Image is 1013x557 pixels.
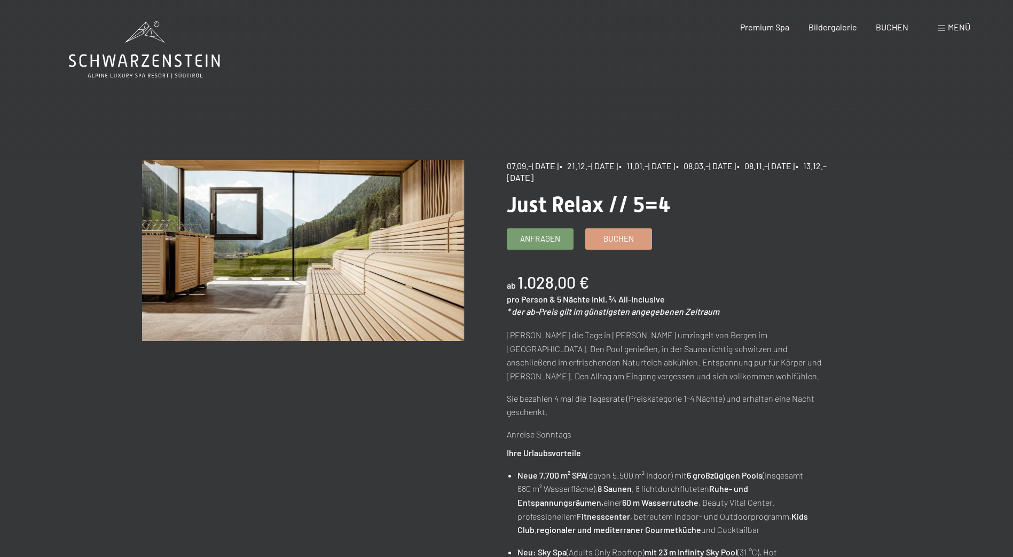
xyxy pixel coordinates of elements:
p: Sie bezahlen 4 mal die Tagesrate (Preiskategorie 1-4 Nächte) und erhalten eine Nacht geschenkt. [507,392,829,419]
strong: Fitnesscenter [577,511,630,521]
span: Menü [948,22,970,32]
em: * der ab-Preis gilt im günstigsten angegebenen Zeitraum [507,306,719,316]
strong: 6 großzügigen Pools [687,470,763,480]
strong: Neu: Sky Spa [517,547,567,557]
strong: mit 23 m Infinity Sky Pool [645,547,737,557]
b: 1.028,00 € [517,273,589,292]
strong: Ihre Urlaubsvorteile [507,448,581,458]
strong: 60 m Wasserrutsche [622,497,698,507]
p: [PERSON_NAME] die Tage in [PERSON_NAME] umzingelt von Bergen im [GEOGRAPHIC_DATA]. Den Pool genie... [507,328,829,383]
span: • 21.12.–[DATE] [560,161,618,171]
span: • 11.01.–[DATE] [619,161,675,171]
span: pro Person & [507,294,555,304]
span: • 08.03.–[DATE] [676,161,736,171]
span: ab [507,280,516,290]
a: Anfragen [507,229,573,249]
span: Buchen [603,233,634,244]
span: Just Relax // 5=4 [507,192,671,217]
a: Bildergalerie [808,22,857,32]
li: (davon 5.500 m² indoor) mit (insgesamt 680 m² Wasserfläche), , 8 lichtdurchfluteten einer , Beaut... [517,468,828,537]
span: inkl. ¾ All-Inclusive [592,294,665,304]
strong: regionaler und mediterraner Gourmetküche [537,524,701,535]
strong: Neue 7.700 m² SPA [517,470,586,480]
a: BUCHEN [876,22,908,32]
span: • 08.11.–[DATE] [737,161,795,171]
strong: 8 Saunen [598,483,632,494]
span: Anfragen [520,233,560,244]
img: Just Relax // 5=4 [142,160,464,341]
a: Premium Spa [740,22,789,32]
span: 5 Nächte [557,294,590,304]
a: Buchen [586,229,651,249]
p: Anreise Sonntags [507,427,829,441]
span: 07.09.–[DATE] [507,161,559,171]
